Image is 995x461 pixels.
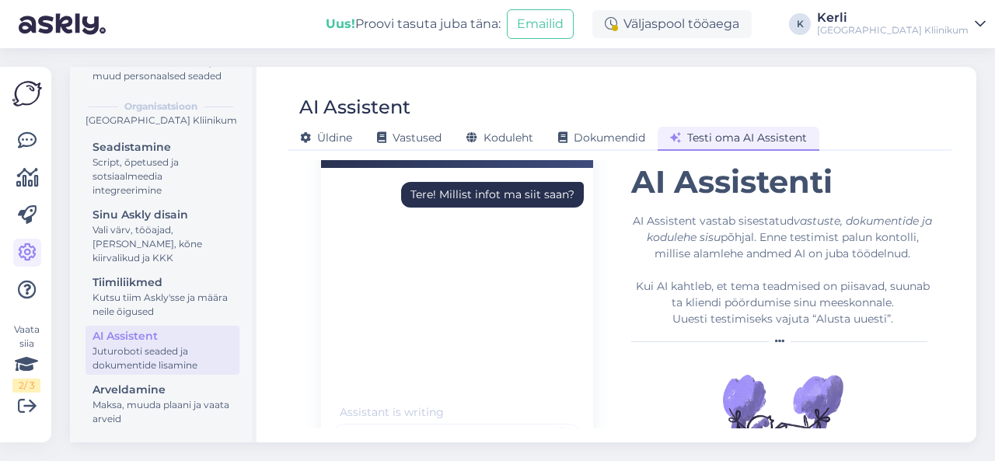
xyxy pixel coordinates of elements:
div: Määra teavitused, keeled ja muud personaalsed seaded [93,55,232,83]
div: AI Assistent [93,328,232,344]
span: Testi oma AI Assistent [670,131,807,145]
div: Tere! Millist infot ma siit saan? [410,187,574,203]
div: Seadistamine [93,139,232,155]
div: AI Assistent [299,93,410,122]
div: Sinu Askly disain [93,207,232,223]
a: TiimiliikmedKutsu tiim Askly'sse ja määra neile õigused [86,272,239,321]
span: . [446,405,449,419]
input: Kirjuta oma küsimus siia [330,424,584,455]
div: K [789,13,811,35]
div: Maksa, muuda plaani ja vaata arveid [93,398,232,426]
span: Üldine [300,131,352,145]
a: ArveldamineMaksa, muuda plaani ja vaata arveid [86,379,239,428]
a: Sinu Askly disainVali värv, tööajad, [PERSON_NAME], kõne kiirvalikud ja KKK [86,204,239,267]
div: Vali värv, tööajad, [PERSON_NAME], kõne kiirvalikud ja KKK [93,223,232,265]
span: . [444,405,446,419]
div: Kutsu tiim Askly'sse ja määra neile õigused [93,291,232,319]
a: SeadistamineScript, õpetused ja sotsiaalmeedia integreerimine [86,137,239,200]
span: Dokumendid [558,131,645,145]
div: Juturoboti seaded ja dokumentide lisamine [93,344,232,372]
h1: Testi oma AI Assistenti [631,126,934,201]
div: Proovi tasuta juba täna: [326,15,501,33]
div: Kerli [817,12,969,24]
b: Organisatsioon [124,100,197,114]
div: Vaata siia [12,323,40,393]
div: Script, õpetused ja sotsiaalmeedia integreerimine [93,155,232,197]
div: 2 / 3 [12,379,40,393]
div: Väljaspool tööaega [592,10,752,38]
a: AI AssistentJuturoboti seaded ja dokumentide lisamine [86,326,239,375]
a: Kerli[GEOGRAPHIC_DATA] Kliinikum [817,12,986,37]
div: Assistant is writing [330,404,451,421]
div: Arveldamine [93,382,232,398]
div: [GEOGRAPHIC_DATA] Kliinikum [82,114,239,127]
b: Uus! [326,16,355,31]
div: Tiimiliikmed [93,274,232,291]
button: Emailid [507,9,574,39]
div: AI Assistent vastab sisestatud põhjal. Enne testimist palun kontolli, millise alamlehe andmed AI ... [631,213,934,327]
div: [GEOGRAPHIC_DATA] Kliinikum [817,24,969,37]
img: Askly Logo [12,79,42,108]
span: Vastused [377,131,442,145]
span: Koduleht [466,131,533,145]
